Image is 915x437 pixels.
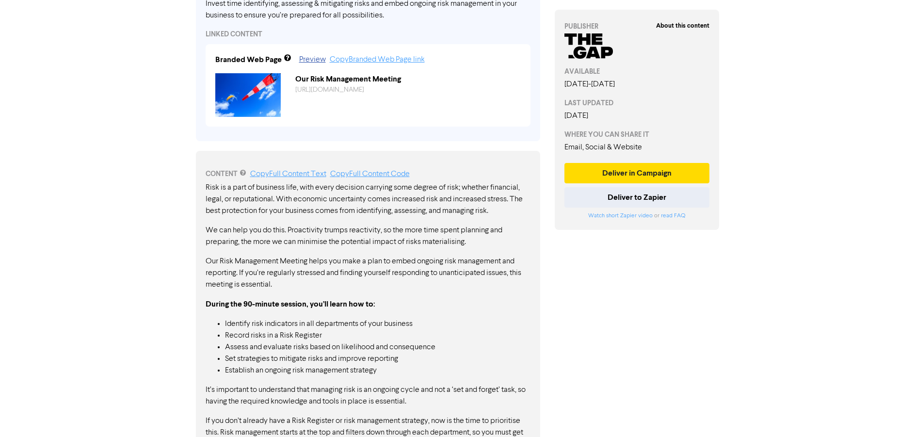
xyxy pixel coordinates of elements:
a: Preview [299,56,326,64]
li: Establish an ongoing risk management strategy [225,365,530,376]
div: [DATE] [564,110,710,122]
strong: During the 90-minute session, you’ll learn how to: [206,299,375,309]
div: [DATE] - [DATE] [564,79,710,90]
a: Copy Branded Web Page link [330,56,425,64]
div: LAST UPDATED [564,98,710,108]
a: Copy Full Content Text [250,170,326,178]
li: Assess and evaluate risks based on likelihood and consequence [225,341,530,353]
a: Watch short Zapier video [588,213,653,219]
li: Record risks in a Risk Register [225,330,530,341]
p: Our Risk Management Meeting helps you make a plan to embed ongoing risk management and reporting.... [206,256,530,291]
li: Set strategies to mitigate risks and improve reporting [225,353,530,365]
a: read FAQ [661,213,685,219]
iframe: Chat Widget [793,332,915,437]
p: It’s important to understand that managing risk is an ongoing cycle and not a ‘set and forget’ ta... [206,384,530,407]
button: Deliver to Zapier [564,187,710,208]
div: Our Risk Management Meeting [288,73,528,85]
button: Deliver in Campaign [564,163,710,183]
div: Email, Social & Website [564,142,710,153]
p: Risk is a part of business life, with every decision carrying some degree of risk; whether financ... [206,182,530,217]
div: CONTENT [206,168,530,180]
a: Copy Full Content Code [330,170,410,178]
li: Identify risk indicators in all departments of your business [225,318,530,330]
strong: About this content [656,22,709,30]
div: WHERE YOU CAN SHARE IT [564,129,710,140]
div: or [564,211,710,220]
p: We can help you do this. Proactivity trumps reactivity, so the more time spent planning and prepa... [206,225,530,248]
div: AVAILABLE [564,66,710,77]
div: https://public2.bomamarketing.com/cp/3imjCfoxXgWCB5a5Rd5MU9?sa=rpkEHVFX [288,85,528,95]
div: Branded Web Page [215,54,282,65]
a: [URL][DOMAIN_NAME] [295,86,364,93]
div: LINKED CONTENT [206,29,530,39]
div: PUBLISHER [564,21,710,32]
